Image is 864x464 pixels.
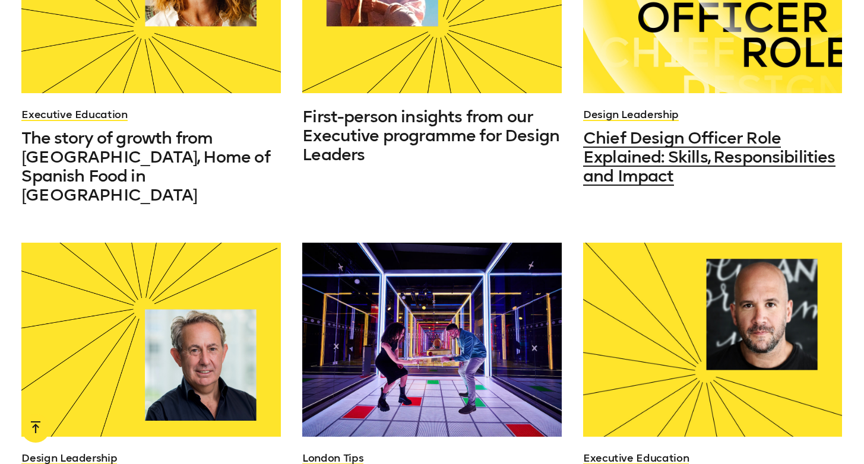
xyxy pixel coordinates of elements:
a: Chief Design Officer Role Explained: Skills, Responsibilities and Impact [583,129,842,186]
a: Design Leadership [583,108,679,121]
a: First-person insights from our Executive programme for Design Leaders [302,107,561,164]
a: Executive Education [21,108,127,121]
span: First-person insights from our Executive programme for Design Leaders [302,107,559,164]
span: Chief Design Officer Role Explained: Skills, Responsibilities and Impact [583,128,835,186]
a: The story of growth from [GEOGRAPHIC_DATA], Home of Spanish Food in [GEOGRAPHIC_DATA] [21,129,280,205]
span: The story of growth from [GEOGRAPHIC_DATA], Home of Spanish Food in [GEOGRAPHIC_DATA] [21,128,270,205]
